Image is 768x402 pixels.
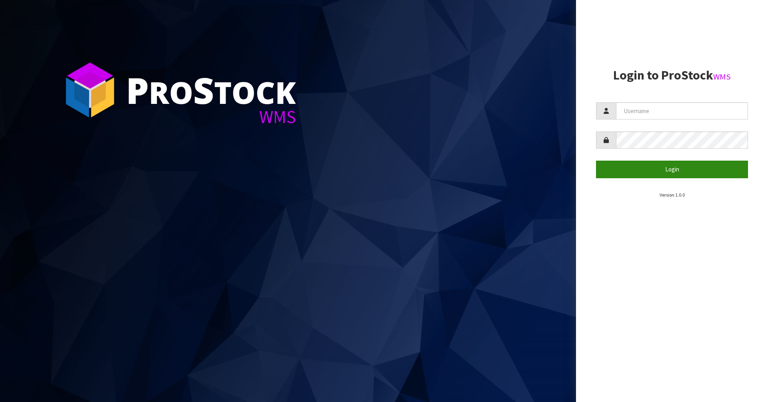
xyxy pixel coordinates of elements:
[193,66,214,114] span: S
[126,108,296,126] div: WMS
[616,102,748,119] input: Username
[660,192,685,198] small: Version 1.0.0
[126,72,296,108] div: ro tock
[60,60,120,120] img: ProStock Cube
[126,66,149,114] span: P
[713,72,731,82] small: WMS
[596,68,748,82] h2: Login to ProStock
[596,161,748,178] button: Login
